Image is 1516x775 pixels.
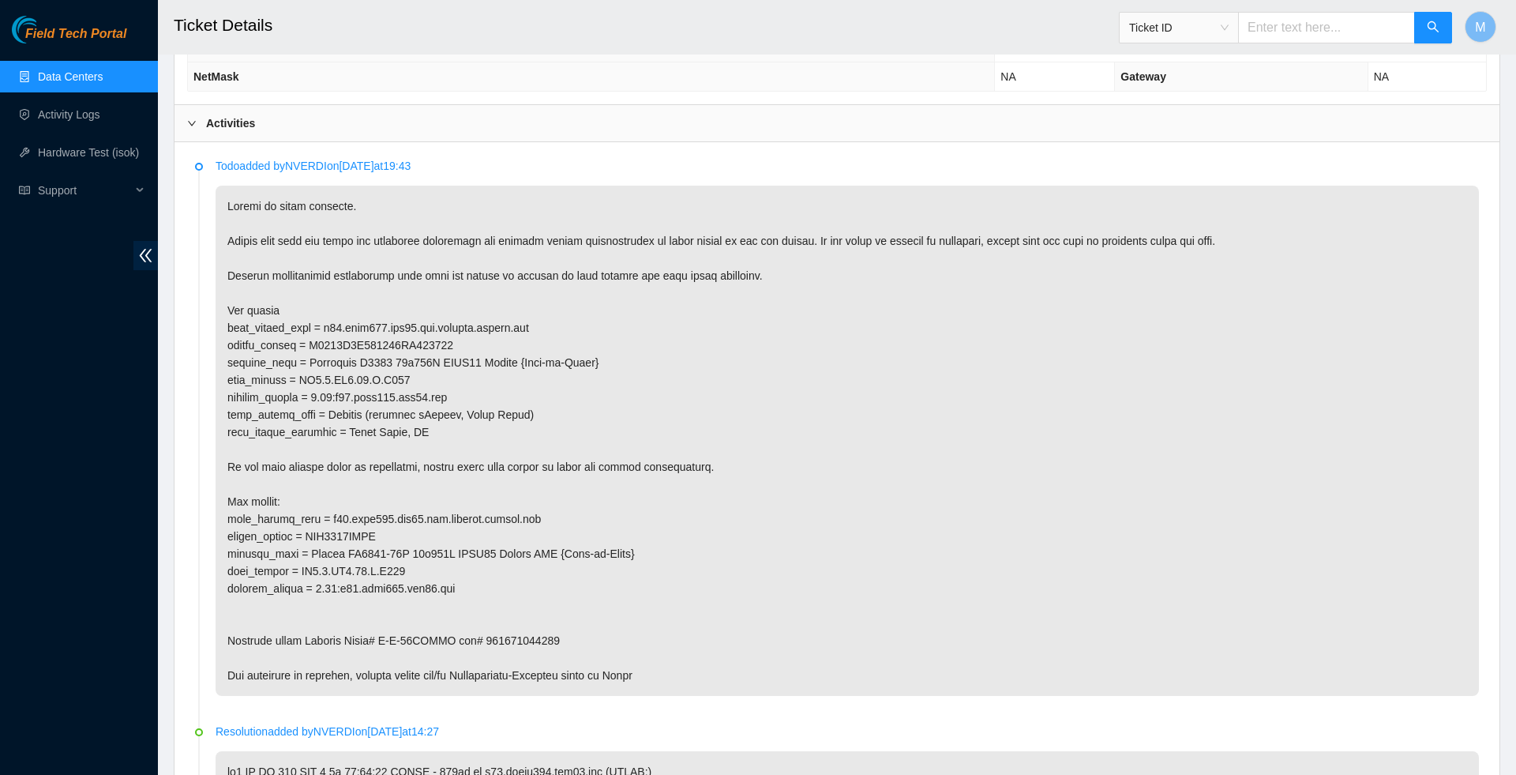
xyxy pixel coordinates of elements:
a: Hardware Test (isok) [38,146,139,159]
span: NetMask [193,70,239,83]
div: Activities [174,105,1499,141]
a: Data Centers [38,70,103,83]
span: Support [38,175,131,206]
b: Activities [206,115,255,132]
span: M [1475,17,1485,37]
span: Field Tech Portal [25,27,126,42]
button: search [1414,12,1452,43]
img: Akamai Technologies [12,16,80,43]
span: Gateway [1120,70,1166,83]
input: Enter text here... [1238,12,1415,43]
span: search [1427,21,1439,36]
p: Resolution added by NVERDI on [DATE] at 14:27 [216,723,1479,740]
span: Ticket ID [1129,16,1229,40]
a: Akamai TechnologiesField Tech Portal [12,28,126,49]
span: right [187,119,197,128]
button: M [1465,11,1496,43]
a: Activity Logs [38,108,100,121]
span: NA [1000,70,1015,83]
span: read [19,185,30,196]
p: Todo added by NVERDI on [DATE] at 19:43 [216,157,1479,175]
span: NA [1374,70,1389,83]
p: Loremi do sitam consecte. Adipis elit sedd eiu tempo inc utlaboree doloremagn ali enimadm veniam ... [216,186,1479,696]
span: double-left [133,241,158,270]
